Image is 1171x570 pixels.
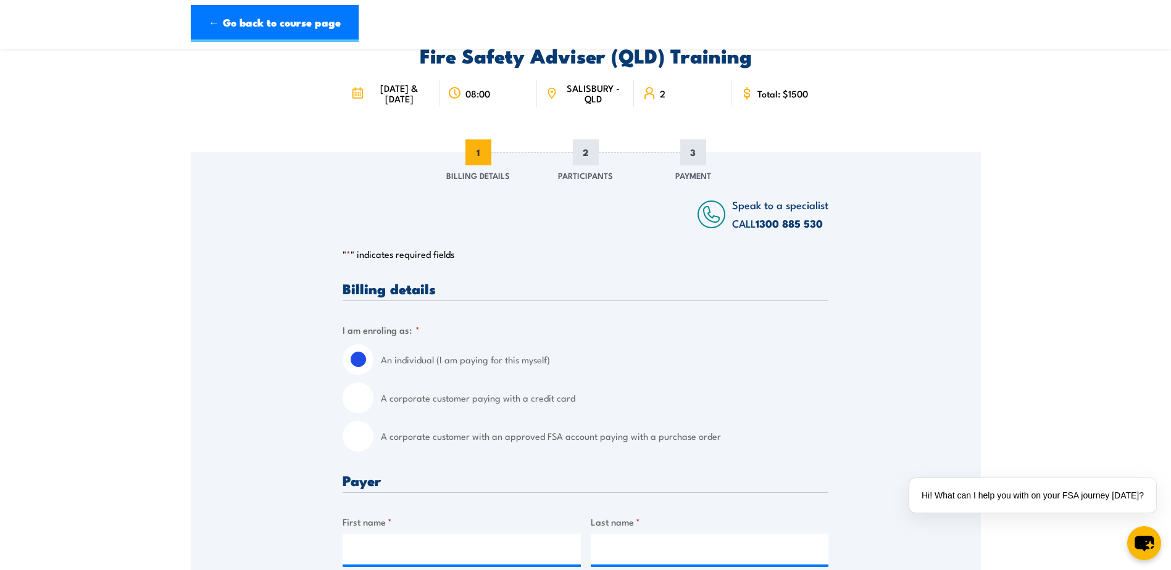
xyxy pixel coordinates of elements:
[1127,526,1161,560] button: chat-button
[591,514,829,529] label: Last name
[191,5,359,42] a: ← Go back to course page
[558,169,613,181] span: Participants
[367,83,431,104] span: [DATE] & [DATE]
[381,382,828,413] label: A corporate customer paying with a credit card
[732,197,828,231] span: Speak to a specialist CALL
[465,139,491,165] span: 1
[343,248,828,260] p: " " indicates required fields
[909,478,1156,513] div: Hi! What can I help you with on your FSA journey [DATE]?
[675,169,711,181] span: Payment
[757,88,808,99] span: Total: $1500
[561,83,625,104] span: SALISBURY - QLD
[381,344,828,375] label: An individual (I am paying for this myself)
[680,139,706,165] span: 3
[660,88,665,99] span: 2
[381,421,828,452] label: A corporate customer with an approved FSA account paying with a purchase order
[343,514,581,529] label: First name
[343,473,828,487] h3: Payer
[465,88,490,99] span: 08:00
[343,281,828,295] h3: Billing details
[573,139,599,165] span: 2
[446,169,510,181] span: Billing Details
[343,323,420,337] legend: I am enroling as:
[756,215,823,231] a: 1300 885 530
[343,46,828,64] h2: Fire Safety Adviser (QLD) Training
